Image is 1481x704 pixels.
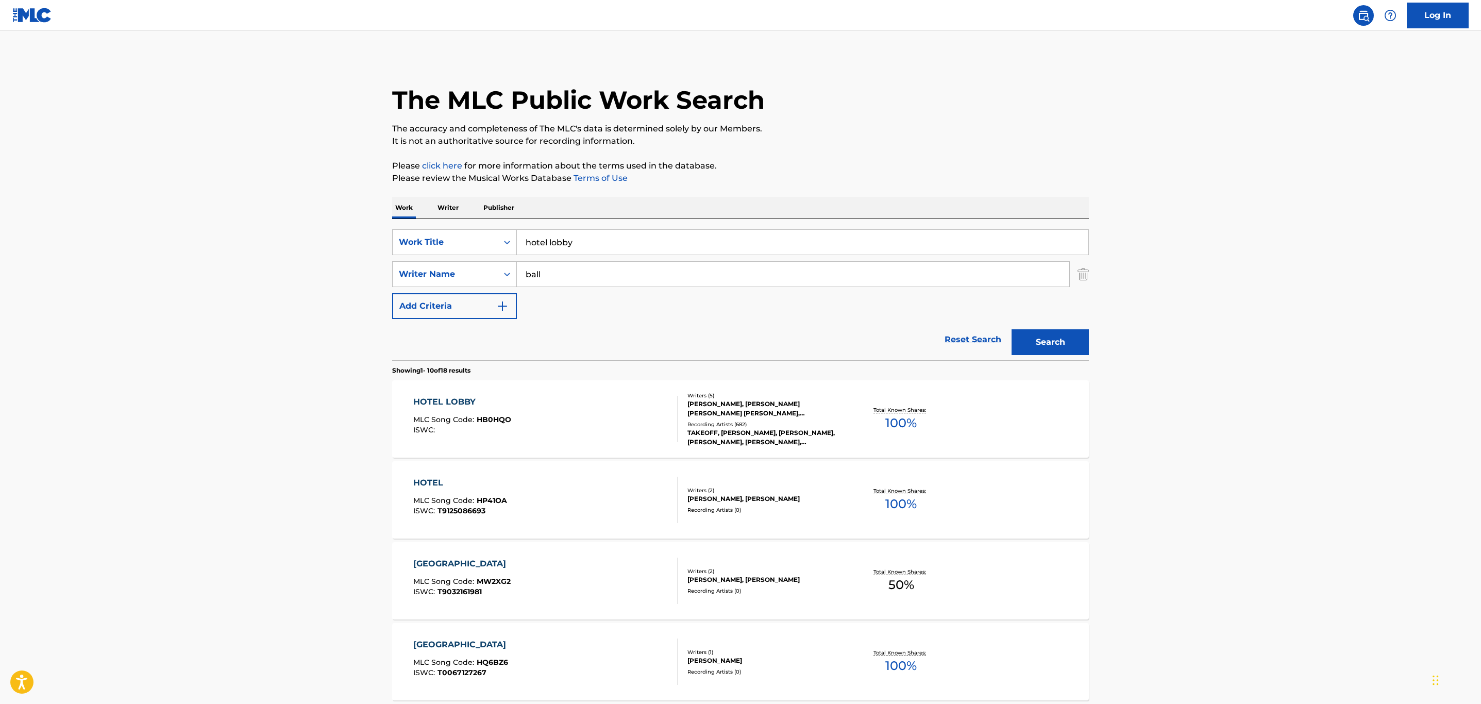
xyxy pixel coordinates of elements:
img: Delete Criterion [1078,261,1089,287]
span: MLC Song Code : [413,415,477,424]
div: Recording Artists ( 0 ) [687,587,843,595]
div: Writers ( 2 ) [687,487,843,494]
div: Writers ( 1 ) [687,648,843,656]
span: 100 % [885,414,917,432]
p: Publisher [480,197,517,219]
span: HQ6BZ6 [477,658,508,667]
span: MLC Song Code : [413,577,477,586]
span: 100 % [885,657,917,675]
div: [PERSON_NAME], [PERSON_NAME] [687,494,843,504]
p: Please for more information about the terms used in the database. [392,160,1089,172]
div: [PERSON_NAME], [PERSON_NAME] [687,575,843,584]
div: HOTEL [413,477,507,489]
div: Recording Artists ( 682 ) [687,421,843,428]
div: Help [1380,5,1401,26]
div: HOTEL LOBBY [413,396,511,408]
button: Search [1012,329,1089,355]
span: MW2XG2 [477,577,511,586]
p: Please review the Musical Works Database [392,172,1089,185]
div: Drag [1433,665,1439,696]
div: Recording Artists ( 0 ) [687,668,843,676]
a: HOTEL LOBBYMLC Song Code:HB0HQOISWC:Writers (5)[PERSON_NAME], [PERSON_NAME] [PERSON_NAME] [PERSON... [392,380,1089,458]
span: ISWC : [413,425,437,434]
span: T9032161981 [437,587,482,596]
div: Writer Name [399,268,492,280]
a: [GEOGRAPHIC_DATA]MLC Song Code:HQ6BZ6ISWC:T0067127267Writers (1)[PERSON_NAME]Recording Artists (0... [392,623,1089,700]
div: Work Title [399,236,492,248]
span: 50 % [888,576,914,594]
a: Reset Search [939,328,1006,351]
a: [GEOGRAPHIC_DATA]MLC Song Code:MW2XG2ISWC:T9032161981Writers (2)[PERSON_NAME], [PERSON_NAME]Recor... [392,542,1089,619]
a: click here [422,161,462,171]
span: T9125086693 [437,506,485,515]
p: It is not an authoritative source for recording information. [392,135,1089,147]
p: Total Known Shares: [873,568,929,576]
img: help [1384,9,1396,22]
form: Search Form [392,229,1089,360]
div: TAKEOFF, [PERSON_NAME], [PERSON_NAME],[PERSON_NAME], [PERSON_NAME], [PERSON_NAME], [PERSON_NAME],... [687,428,843,447]
span: HB0HQO [477,415,511,424]
div: Recording Artists ( 0 ) [687,506,843,514]
img: MLC Logo [12,8,52,23]
button: Add Criteria [392,293,517,319]
img: 9d2ae6d4665cec9f34b9.svg [496,300,509,312]
p: The accuracy and completeness of The MLC's data is determined solely by our Members. [392,123,1089,135]
span: ISWC : [413,587,437,596]
span: 100 % [885,495,917,513]
iframe: Chat Widget [1429,655,1481,704]
span: MLC Song Code : [413,496,477,505]
div: [PERSON_NAME] [687,656,843,665]
div: [PERSON_NAME], [PERSON_NAME] [PERSON_NAME] [PERSON_NAME], [PERSON_NAME], [PERSON_NAME] [PERSON_NAME] [687,399,843,418]
a: Log In [1407,3,1469,28]
div: Writers ( 5 ) [687,392,843,399]
div: Writers ( 2 ) [687,567,843,575]
a: Terms of Use [571,173,628,183]
span: T0067127267 [437,668,486,677]
p: Work [392,197,416,219]
a: HOTELMLC Song Code:HP41OAISWC:T9125086693Writers (2)[PERSON_NAME], [PERSON_NAME]Recording Artists... [392,461,1089,539]
span: HP41OA [477,496,507,505]
img: search [1357,9,1370,22]
p: Total Known Shares: [873,406,929,414]
p: Writer [434,197,462,219]
h1: The MLC Public Work Search [392,85,765,115]
div: [GEOGRAPHIC_DATA] [413,639,511,651]
p: Total Known Shares: [873,487,929,495]
span: MLC Song Code : [413,658,477,667]
a: Public Search [1353,5,1374,26]
p: Showing 1 - 10 of 18 results [392,366,470,375]
span: ISWC : [413,506,437,515]
div: [GEOGRAPHIC_DATA] [413,558,511,570]
p: Total Known Shares: [873,649,929,657]
span: ISWC : [413,668,437,677]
